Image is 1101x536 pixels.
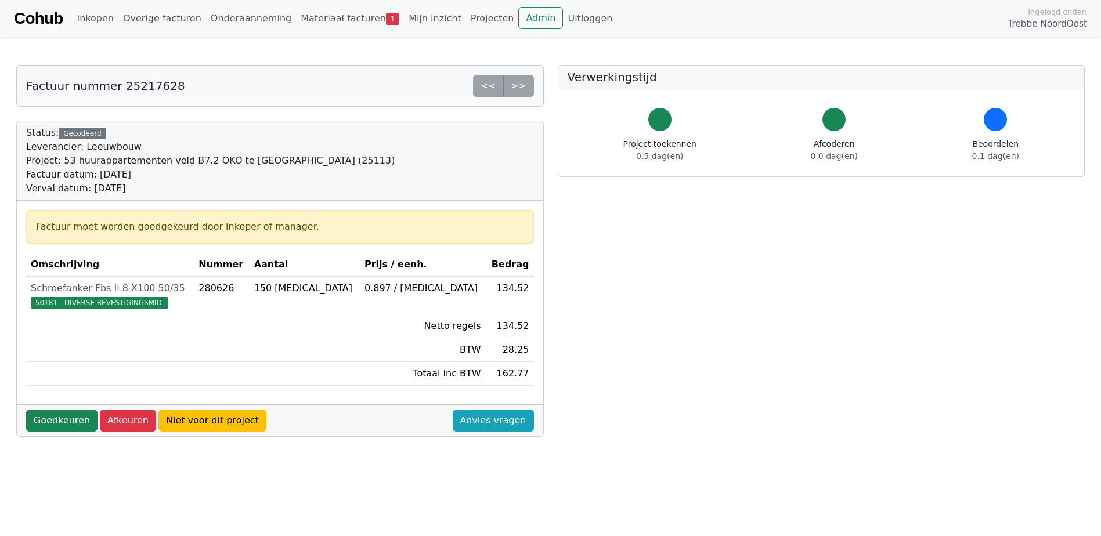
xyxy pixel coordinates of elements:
td: Totaal inc BTW [360,362,486,386]
td: 134.52 [486,314,534,338]
th: Aantal [250,253,360,277]
th: Omschrijving [26,253,194,277]
span: 0.0 dag(en) [811,151,858,161]
a: Onderaanneming [206,7,296,30]
div: Schroefanker Fbs Ii 8 X100 50/35 [31,281,189,295]
div: 0.897 / [MEDICAL_DATA] [364,281,481,295]
a: Materiaal facturen1 [296,7,404,30]
span: 0.5 dag(en) [636,151,683,161]
div: Status: [26,126,395,195]
div: 150 [MEDICAL_DATA] [254,281,355,295]
td: 162.77 [486,362,534,386]
div: Beoordelen [972,138,1019,162]
span: Ingelogd onder: [1028,6,1087,17]
h5: Verwerkingstijd [568,70,1075,84]
a: Schroefanker Fbs Ii 8 X100 50/3550181 - DIVERSE BEVESTIGINGSMID. [31,281,189,309]
div: Factuur moet worden goedgekeurd door inkoper of manager. [36,220,524,234]
span: 0.1 dag(en) [972,151,1019,161]
a: Projecten [466,7,519,30]
a: Afkeuren [100,410,156,432]
td: Netto regels [360,314,486,338]
span: 50181 - DIVERSE BEVESTIGINGSMID. [31,297,168,309]
div: Gecodeerd [59,128,106,139]
a: Niet voor dit project [158,410,266,432]
a: Uitloggen [563,7,617,30]
div: Leverancier: Leeuwbouw [26,140,395,154]
div: Project toekennen [623,138,696,162]
a: Overige facturen [118,7,206,30]
th: Bedrag [486,253,534,277]
div: Project: 53 huurappartementen veld B7.2 OKO te [GEOGRAPHIC_DATA] (25113) [26,154,395,168]
td: 28.25 [486,338,534,362]
th: Nummer [194,253,249,277]
a: Admin [518,7,563,29]
th: Prijs / eenh. [360,253,486,277]
a: Goedkeuren [26,410,98,432]
span: Trebbe NoordOost [1008,17,1087,31]
div: Verval datum: [DATE] [26,182,395,195]
a: Inkopen [72,7,118,30]
a: Advies vragen [453,410,534,432]
a: Mijn inzicht [404,7,466,30]
a: Cohub [14,5,63,32]
td: BTW [360,338,486,362]
div: Factuur datum: [DATE] [26,168,395,182]
td: 134.52 [486,277,534,314]
h5: Factuur nummer 25217628 [26,79,185,93]
div: Afcoderen [811,138,858,162]
span: 1 [386,13,399,25]
td: 280626 [194,277,249,314]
